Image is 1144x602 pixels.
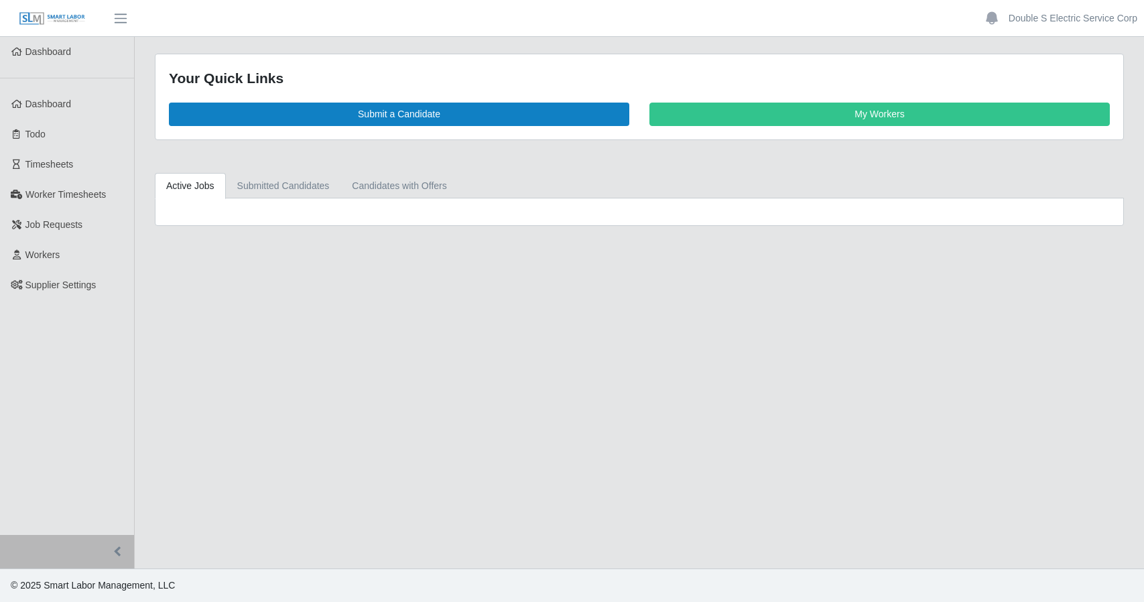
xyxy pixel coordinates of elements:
[25,249,60,260] span: Workers
[25,280,97,290] span: Supplier Settings
[155,173,226,199] a: Active Jobs
[19,11,86,26] img: SLM Logo
[340,173,458,199] a: Candidates with Offers
[649,103,1110,126] a: My Workers
[25,46,72,57] span: Dashboard
[25,129,46,139] span: Todo
[169,68,1110,89] div: Your Quick Links
[25,189,106,200] span: Worker Timesheets
[11,580,175,591] span: © 2025 Smart Labor Management, LLC
[25,159,74,170] span: Timesheets
[169,103,629,126] a: Submit a Candidate
[25,219,83,230] span: Job Requests
[226,173,341,199] a: Submitted Candidates
[1009,11,1137,25] a: Double S Electric Service Corp
[25,99,72,109] span: Dashboard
